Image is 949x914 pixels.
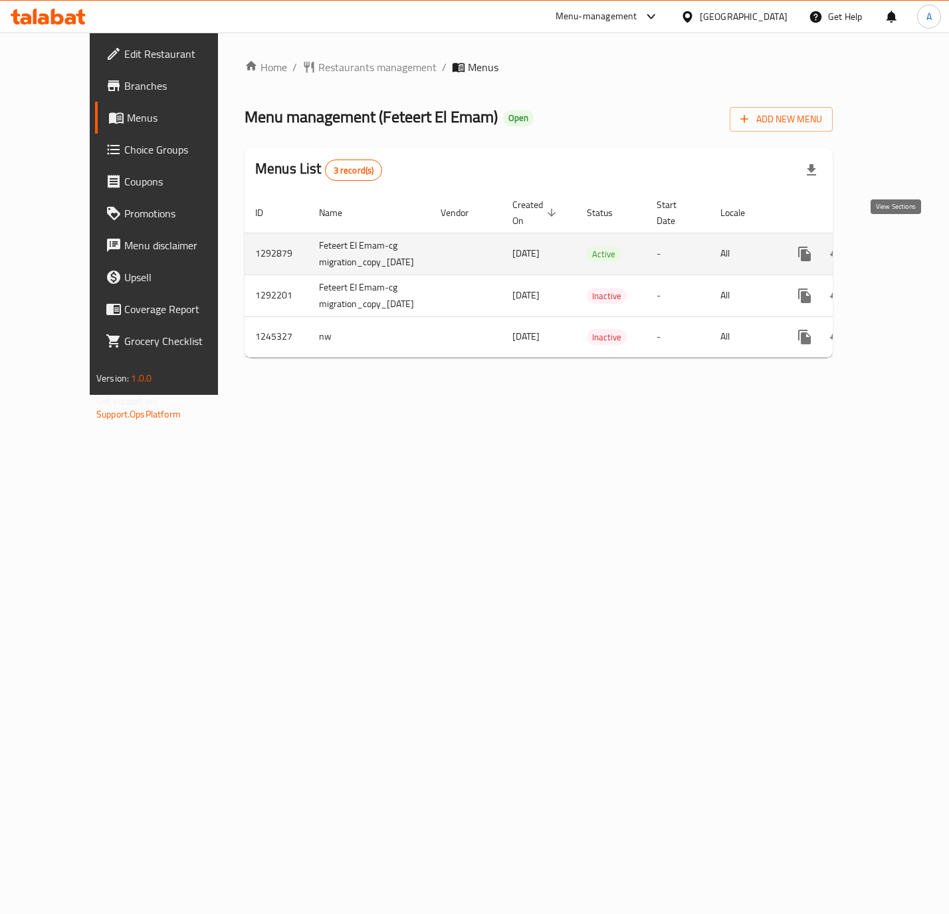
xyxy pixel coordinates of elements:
[96,370,129,387] span: Version:
[96,405,181,423] a: Support.OpsPlatform
[95,38,248,70] a: Edit Restaurant
[245,233,308,275] td: 1292879
[127,110,237,126] span: Menus
[124,269,237,285] span: Upsell
[245,59,287,75] a: Home
[95,166,248,197] a: Coupons
[319,205,360,221] span: Name
[325,160,383,181] div: Total records count
[646,316,710,357] td: -
[124,333,237,349] span: Grocery Checklist
[124,173,237,189] span: Coupons
[821,280,853,312] button: Change Status
[795,154,827,186] div: Export file
[95,261,248,293] a: Upsell
[95,70,248,102] a: Branches
[326,164,382,177] span: 3 record(s)
[740,111,822,128] span: Add New Menu
[292,59,297,75] li: /
[95,102,248,134] a: Menus
[95,197,248,229] a: Promotions
[302,59,437,75] a: Restaurants management
[245,102,498,132] span: Menu management ( Feteert El Emam )
[587,246,621,262] div: Active
[730,107,833,132] button: Add New Menu
[512,197,560,229] span: Created On
[245,59,833,75] nav: breadcrumb
[710,233,778,275] td: All
[587,329,627,345] div: Inactive
[512,245,540,262] span: [DATE]
[503,112,534,124] span: Open
[468,59,498,75] span: Menus
[587,330,627,345] span: Inactive
[646,275,710,316] td: -
[720,205,762,221] span: Locale
[124,142,237,158] span: Choice Groups
[789,238,821,270] button: more
[821,321,853,353] button: Change Status
[96,392,158,409] span: Get support on:
[131,370,152,387] span: 1.0.0
[710,316,778,357] td: All
[308,233,430,275] td: Feteert El Emam-cg migration_copy_[DATE]
[124,237,237,253] span: Menu disclaimer
[821,238,853,270] button: Change Status
[587,247,621,262] span: Active
[587,205,630,221] span: Status
[255,205,280,221] span: ID
[512,328,540,345] span: [DATE]
[778,193,927,233] th: Actions
[789,280,821,312] button: more
[308,316,430,357] td: nw
[255,159,382,181] h2: Menus List
[926,9,932,24] span: A
[245,316,308,357] td: 1245327
[646,233,710,275] td: -
[95,229,248,261] a: Menu disclaimer
[95,325,248,357] a: Grocery Checklist
[789,321,821,353] button: more
[556,9,637,25] div: Menu-management
[95,293,248,325] a: Coverage Report
[441,205,486,221] span: Vendor
[95,134,248,166] a: Choice Groups
[124,301,237,317] span: Coverage Report
[308,275,430,316] td: Feteert El Emam-cg migration_copy_[DATE]
[318,59,437,75] span: Restaurants management
[657,197,694,229] span: Start Date
[700,9,788,24] div: [GEOGRAPHIC_DATA]
[245,275,308,316] td: 1292201
[124,46,237,62] span: Edit Restaurant
[245,193,927,358] table: enhanced table
[124,205,237,221] span: Promotions
[124,78,237,94] span: Branches
[512,286,540,304] span: [DATE]
[442,59,447,75] li: /
[587,288,627,304] span: Inactive
[503,110,534,126] div: Open
[710,275,778,316] td: All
